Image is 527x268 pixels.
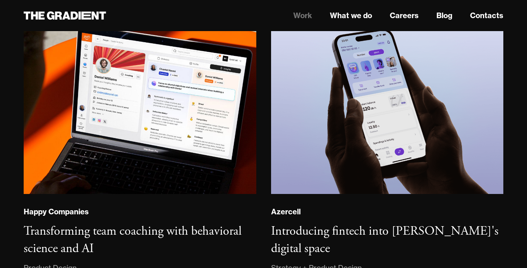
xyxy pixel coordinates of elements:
a: Contacts [470,10,503,21]
a: Work [293,10,312,21]
a: What we do [330,10,372,21]
h3: Transforming team coaching with behavioral science and AI [24,223,241,257]
div: Azercell [271,207,301,217]
a: Careers [390,10,419,21]
a: Blog [436,10,452,21]
div: Happy Companies [24,207,89,217]
h3: Introducing fintech into [PERSON_NAME]'s digital space [271,223,499,257]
